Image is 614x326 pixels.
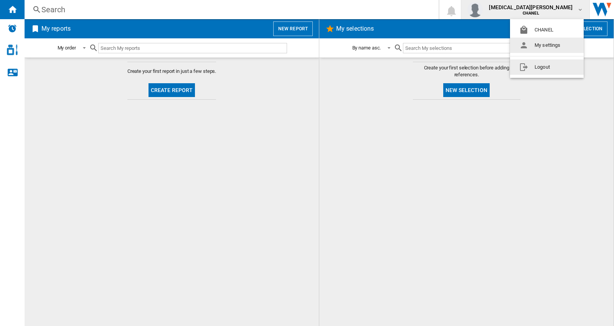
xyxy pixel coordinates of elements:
[510,59,584,75] button: Logout
[510,22,584,38] button: CHANEL
[510,38,584,53] button: My settings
